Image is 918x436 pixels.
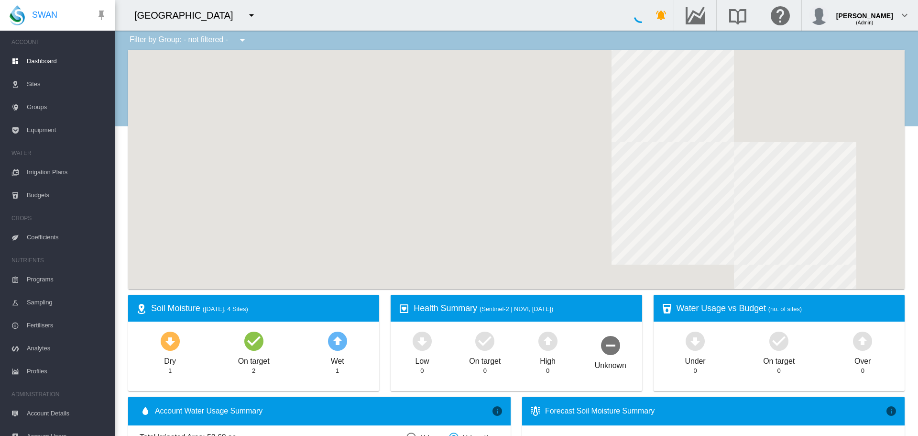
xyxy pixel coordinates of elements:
div: NDVI: Olives South SHA [708,163,720,181]
div: Forecast Soil Moisture Summary [545,406,885,416]
md-icon: icon-arrow-down-bold-circle [411,329,434,352]
div: 1 [168,367,172,375]
div: NDVI: Block 812 Almonds North SHA [760,197,773,215]
md-icon: icon-arrow-up-bold-circle [326,329,349,352]
div: NDVI: Block 811 SHA Almonds [743,187,755,205]
div: High [540,352,556,367]
md-icon: icon-arrow-up-bold-circle [851,329,874,352]
md-icon: icon-information [885,405,897,417]
div: 0 [546,367,549,375]
div: NDVI: Olives North SHA [702,140,715,158]
md-icon: icon-map-marker-radius [136,303,147,314]
div: Over [854,352,871,367]
md-icon: icon-arrow-up-bold-circle [536,329,559,352]
div: Dry [164,352,176,367]
md-icon: Click here for help [769,10,792,21]
span: Budgets [27,184,107,207]
div: Low [415,352,429,367]
md-icon: icon-thermometer-lines [530,405,541,417]
md-icon: icon-minus-circle [599,334,622,357]
div: Under [685,352,706,367]
md-icon: icon-checkbox-marked-circle [242,329,265,352]
span: ACCOUNT [11,34,107,50]
div: Filter by Group: - not filtered - [122,31,255,50]
span: (no. of sites) [768,305,802,313]
div: Water Usage vs Budget [677,302,897,314]
div: 0 [777,367,781,375]
div: 0 [420,367,424,375]
div: Wet [331,352,344,367]
span: ADMINISTRATION [11,387,107,402]
md-icon: Go to the Data Hub [684,10,707,21]
div: 2 [252,367,255,375]
span: Coefficients [27,226,107,249]
md-icon: icon-bell-ring [656,10,667,21]
span: CROPS [11,211,107,226]
div: On target [238,352,270,367]
span: Account Water Usage Summary [155,406,492,416]
md-icon: icon-checkbox-marked-circle [473,329,496,352]
md-icon: icon-heart-box-outline [398,303,410,314]
div: Unknown [595,357,626,371]
div: 0 [693,367,697,375]
md-icon: icon-arrow-down-bold-circle [159,329,182,352]
span: Equipment [27,119,107,142]
button: icon-menu-down [233,31,252,50]
span: Dashboard [27,50,107,73]
button: icon-menu-down [242,6,261,25]
div: NDVI: Olives NW SHA [687,140,699,157]
div: 0 [483,367,487,375]
span: Groups [27,96,107,119]
button: icon-bell-ring [652,6,671,25]
md-icon: icon-checkbox-marked-circle [767,329,790,352]
div: On target [469,352,501,367]
span: Irrigation Plans [27,161,107,184]
span: Analytes [27,337,107,360]
span: ([DATE], 4 Sites) [203,305,248,313]
md-icon: icon-pin [96,10,107,21]
span: (Sentinel-2 | NDVI, [DATE]) [480,305,553,313]
md-icon: icon-water [140,405,151,417]
span: Sites [27,73,107,96]
img: SWAN-Landscape-Logo-Colour-drop.png [10,5,25,25]
div: 0 [861,367,864,375]
div: Health Summary [414,302,634,314]
div: Soil Moisture [151,302,372,314]
span: Profiles [27,360,107,383]
div: NDVI: Olives SW SHA [699,163,711,181]
md-icon: Search the knowledge base [726,10,749,21]
div: [GEOGRAPHIC_DATA] [134,9,241,22]
span: (Admin) [856,20,873,25]
div: 1 [336,367,339,375]
div: On target [763,352,795,367]
md-icon: icon-menu-down [237,34,248,46]
div: NDVI: Block 812 Almonds South SHA [783,219,796,236]
span: Sampling [27,291,107,314]
span: SWAN [32,9,57,21]
span: NUTRIENTS [11,253,107,268]
md-icon: icon-cup-water [661,303,673,314]
div: [PERSON_NAME] [836,7,893,17]
md-icon: icon-menu-down [246,10,257,21]
img: profile.jpg [809,6,829,25]
span: Fertilisers [27,314,107,337]
span: WATER [11,145,107,161]
md-icon: icon-chevron-down [899,10,910,21]
md-icon: icon-arrow-down-bold-circle [684,329,707,352]
span: Account Details [27,402,107,425]
md-icon: icon-information [492,405,503,417]
span: Programs [27,268,107,291]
